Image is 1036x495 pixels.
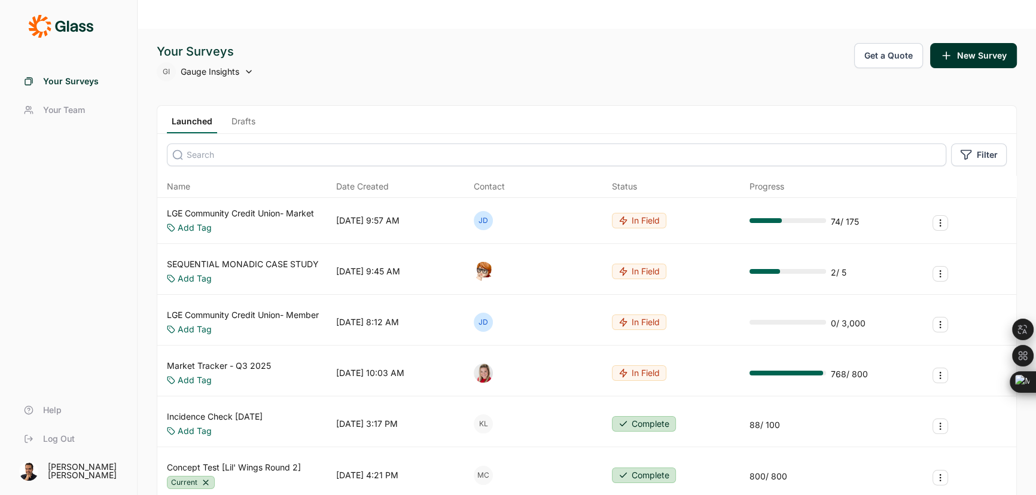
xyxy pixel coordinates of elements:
[474,211,493,230] div: JD
[749,419,780,431] div: 88 / 100
[227,115,260,133] a: Drafts
[749,470,787,482] div: 800 / 800
[48,463,123,479] div: [PERSON_NAME] [PERSON_NAME]
[336,181,389,192] span: Date Created
[612,181,637,192] div: Status
[933,317,948,332] button: Survey Actions
[167,181,190,192] span: Name
[612,416,676,432] button: Complete
[474,414,493,433] div: KL
[43,433,75,445] span: Log Out
[178,374,212,386] a: Add Tag
[930,43,1017,68] button: New Survey
[933,418,948,434] button: Survey Actions
[336,265,400,277] div: [DATE] 9:45 AM
[43,75,99,87] span: Your Surveys
[474,262,493,281] img: o7kyh2p2njg4amft5nuk.png
[336,316,399,328] div: [DATE] 8:12 AM
[831,216,859,228] div: 74 / 175
[157,62,176,81] div: GI
[178,273,212,285] a: Add Tag
[612,264,666,279] button: In Field
[43,104,85,116] span: Your Team
[19,462,38,481] img: amg06m4ozjtcyqqhuw5b.png
[749,181,784,192] div: Progress
[167,462,301,473] a: Concept Test [Lil' Wings Round 2]
[167,411,263,423] a: Incidence Check [DATE]
[933,215,948,231] button: Survey Actions
[336,215,400,227] div: [DATE] 9:57 AM
[854,43,923,68] button: Get a Quote
[612,314,666,330] button: In Field
[831,317,866,329] div: 0 / 3,000
[178,425,212,437] a: Add Tag
[336,469,398,481] div: [DATE] 4:21 PM
[474,181,505,192] div: Contact
[831,368,868,380] div: 768 / 800
[933,266,948,282] button: Survey Actions
[977,149,998,161] span: Filter
[167,143,946,166] input: Search
[336,418,398,430] div: [DATE] 3:17 PM
[167,207,314,219] a: LGE Community Credit Union- Market
[612,213,666,228] button: In Field
[933,470,948,485] button: Survey Actions
[612,365,666,381] button: In Field
[167,360,271,372] a: Market Tracker - Q3 2025
[157,43,254,60] div: Your Surveys
[474,363,493,383] img: xuxf4ugoqyvqjdx4ebsr.png
[178,323,212,335] a: Add Tag
[167,115,217,133] a: Launched
[167,309,319,321] a: LGE Community Credit Union- Member
[167,258,319,270] a: SEQUENTIAL MONADIC CASE STUDY
[951,143,1007,166] button: Filter
[612,467,676,483] button: Complete
[43,404,62,416] span: Help
[167,476,215,489] div: Current
[933,368,948,383] button: Survey Actions
[831,267,846,279] div: 2 / 5
[474,466,493,485] div: MC
[474,313,493,332] div: JD
[181,66,239,78] span: Gauge Insights
[178,222,212,234] a: Add Tag
[336,367,404,379] div: [DATE] 10:03 AM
